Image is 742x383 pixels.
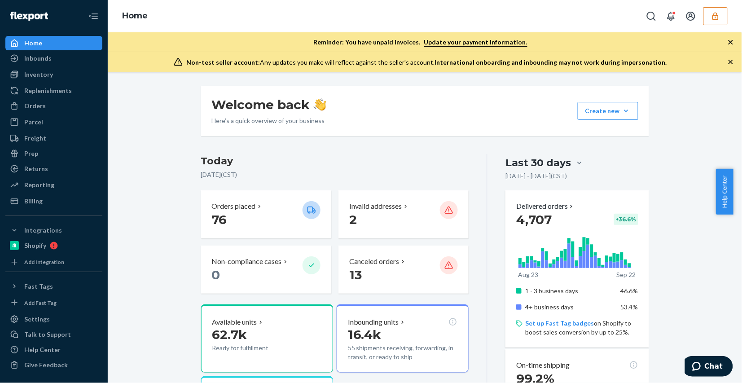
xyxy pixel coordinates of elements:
a: Home [122,11,148,21]
p: Invalid addresses [349,201,402,211]
div: Last 30 days [505,156,571,170]
iframe: Opens a widget where you can chat to one of our agents [685,356,733,379]
a: Set up Fast Tag badges [525,319,594,327]
img: Flexport logo [10,12,48,21]
div: Home [24,39,42,48]
div: Parcel [24,118,43,127]
div: Billing [24,197,43,206]
span: 0 [212,267,220,282]
div: Add Integration [24,258,64,266]
button: Talk to Support [5,327,102,342]
p: [DATE] - [DATE] ( CST ) [505,172,567,180]
p: Non-compliance cases [212,256,282,267]
span: International onboarding and inbounding may not work during impersonation. [435,58,667,66]
div: Replenishments [24,86,72,95]
p: 1 - 3 business days [525,286,614,295]
a: Add Integration [5,256,102,268]
h1: Welcome back [212,97,326,113]
p: Canceled orders [349,256,400,267]
div: Orders [24,101,46,110]
p: Sep 22 [616,270,636,279]
div: Help Center [24,345,61,354]
button: Close Navigation [84,7,102,25]
span: 13 [349,267,362,282]
a: Returns [5,162,102,176]
a: Shopify [5,238,102,253]
span: 46.6% [621,287,638,295]
div: Settings [24,315,50,324]
a: Prep [5,146,102,161]
div: Any updates you make will reflect against the seller's account. [186,58,667,67]
a: Billing [5,194,102,208]
div: Freight [24,134,46,143]
a: Update your payment information. [424,38,527,47]
button: Orders placed 76 [201,190,331,238]
div: Reporting [24,180,54,189]
a: Replenishments [5,84,102,98]
h3: Today [201,154,469,168]
span: 16.4k [348,327,382,342]
ol: breadcrumbs [115,3,155,29]
button: Invalid addresses 2 [338,190,469,238]
p: 55 shipments receiving, forwarding, in transit, or ready to ship [348,343,457,361]
button: Create new [578,102,638,120]
p: Aug 23 [518,270,538,279]
p: Ready for fulfillment [212,343,295,352]
button: Non-compliance cases 0 [201,246,331,294]
img: hand-wave emoji [314,98,326,111]
span: 53.4% [621,303,638,311]
a: Inbounds [5,51,102,66]
div: Fast Tags [24,282,53,291]
div: + 36.6 % [614,214,638,225]
a: Inventory [5,67,102,82]
button: Fast Tags [5,279,102,294]
div: Give Feedback [24,361,68,370]
button: Open Search Box [642,7,660,25]
span: 76 [212,212,227,227]
a: Freight [5,131,102,145]
a: Help Center [5,343,102,357]
button: Delivered orders [516,201,575,211]
a: Orders [5,99,102,113]
p: Inbounding units [348,317,399,327]
p: Here’s a quick overview of your business [212,116,326,125]
p: On-time shipping [516,360,570,370]
span: 2 [349,212,357,227]
div: Inbounds [24,54,52,63]
a: Add Fast Tag [5,297,102,309]
div: Add Fast Tag [24,299,57,307]
p: Orders placed [212,201,256,211]
span: Non-test seller account: [186,58,260,66]
span: 4,707 [516,212,552,227]
a: Reporting [5,178,102,192]
button: Canceled orders 13 [338,246,469,294]
a: Parcel [5,115,102,129]
button: Available units62.7kReady for fulfillment [201,304,333,373]
p: Reminder: You have unpaid invoices. [314,38,527,47]
a: Home [5,36,102,50]
p: [DATE] ( CST ) [201,170,469,179]
button: Give Feedback [5,358,102,372]
div: Inventory [24,70,53,79]
p: on Shopify to boost sales conversion by up to 25%. [525,319,638,337]
button: Integrations [5,223,102,238]
span: 62.7k [212,327,247,342]
div: Integrations [24,226,62,235]
button: Open notifications [662,7,680,25]
p: Available units [212,317,257,327]
p: 4+ business days [525,303,614,312]
div: Shopify [24,241,46,250]
div: Talk to Support [24,330,71,339]
button: Inbounding units16.4k55 shipments receiving, forwarding, in transit, or ready to ship [337,304,469,373]
a: Settings [5,312,102,326]
button: Open account menu [682,7,700,25]
div: Returns [24,164,48,173]
div: Prep [24,149,38,158]
button: Help Center [716,169,733,215]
